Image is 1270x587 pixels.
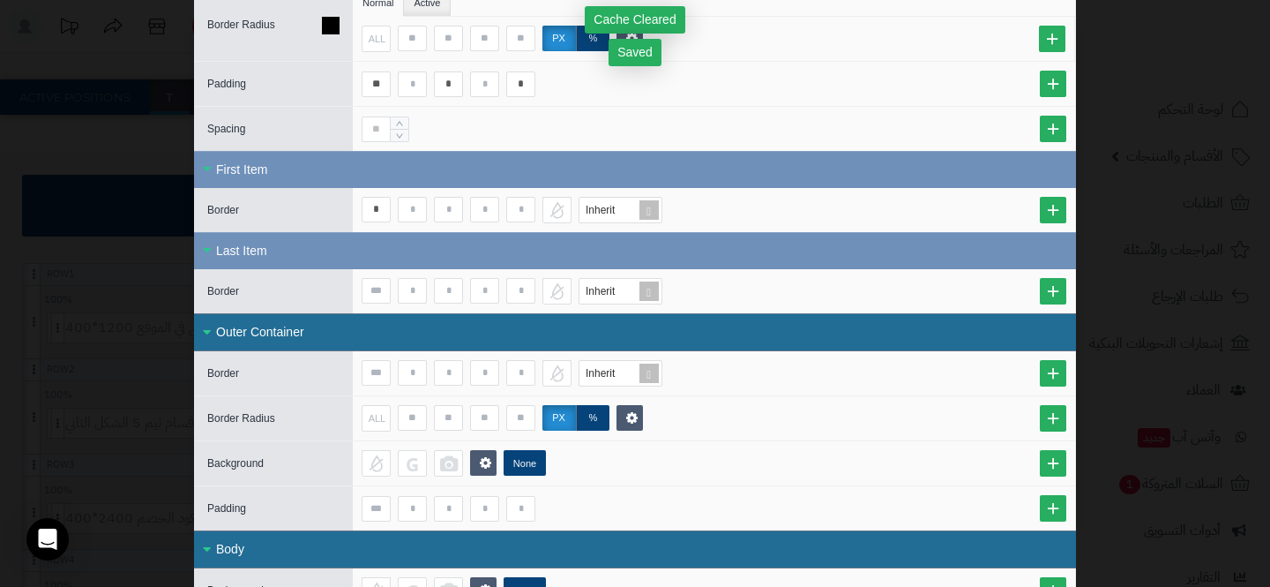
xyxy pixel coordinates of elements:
[207,457,264,470] span: Background
[361,26,386,51] div: ALL
[576,405,609,431] label: %
[576,26,609,51] label: %
[194,151,1076,188] div: First Item
[542,405,576,431] label: px
[194,531,1076,568] div: Body
[586,285,615,297] span: Inherit
[586,367,615,380] span: Inherit
[207,502,246,515] span: Padding
[207,412,275,425] span: Border Radius
[207,19,275,31] span: Border Radius
[207,367,239,380] span: Border
[194,232,1076,269] div: Last Item
[207,285,239,297] span: Border
[207,78,246,90] span: Padding
[26,518,69,561] div: Open Intercom Messenger
[207,123,245,135] span: Spacing
[207,204,239,216] span: Border
[391,129,408,141] span: Decrease Value
[542,26,576,51] label: px
[617,43,653,62] span: Saved
[391,117,408,130] span: Increase Value
[504,450,546,476] label: None
[361,406,386,431] div: ALL
[594,11,676,29] span: Cache Cleared
[586,204,615,216] span: Inherit
[194,313,1076,351] div: Outer Container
